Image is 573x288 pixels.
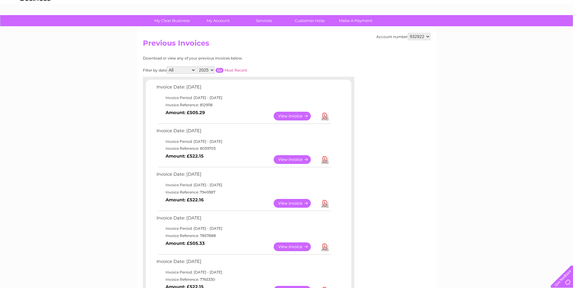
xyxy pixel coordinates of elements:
b: Amount: £505.29 [166,110,205,115]
a: Most Recent [224,68,247,72]
td: Invoice Period: [DATE] - [DATE] [155,138,332,145]
a: Services [239,15,289,26]
a: Contact [533,26,548,30]
a: Blog [520,26,529,30]
td: Invoice Period: [DATE] - [DATE] [155,94,332,101]
div: Account number [376,33,430,40]
a: My Account [193,15,243,26]
td: Invoice Date: [DATE] [155,127,332,138]
b: Amount: £505.33 [166,241,205,246]
h2: Previous Invoices [143,39,430,50]
div: Download or view any of your previous invoices below. [143,56,301,60]
td: Invoice Date: [DATE] [155,214,332,225]
a: Log out [553,26,567,30]
div: Clear Business is a trading name of Verastar Limited (registered in [GEOGRAPHIC_DATA] No. 3667643... [144,3,430,29]
td: Invoice Reference: 7949387 [155,189,332,196]
td: Invoice Period: [DATE] - [DATE] [155,225,332,232]
td: Invoice Reference: 7857888 [155,232,332,239]
div: Filter by date [143,66,301,74]
img: logo.png [20,16,51,34]
td: Invoice Date: [DATE] [155,258,332,269]
b: Amount: £522.16 [166,197,204,203]
a: Energy [482,26,495,30]
a: View [274,242,318,251]
td: Invoice Date: [DATE] [155,170,332,181]
a: View [274,112,318,120]
a: Download [321,112,329,120]
td: Invoice Reference: 8129118 [155,101,332,109]
td: Invoice Period: [DATE] - [DATE] [155,181,332,189]
td: Invoice Period: [DATE] - [DATE] [155,269,332,276]
a: Customer Help [285,15,335,26]
a: Download [321,199,329,208]
a: My Clear Business [147,15,197,26]
a: View [274,155,318,164]
a: Make A Payment [331,15,381,26]
b: Amount: £522.15 [166,153,204,159]
a: Water [467,26,478,30]
td: Invoice Date: [DATE] [155,83,332,94]
a: View [274,199,318,208]
a: Download [321,242,329,251]
td: Invoice Reference: 8039703 [155,145,332,152]
td: Invoice Reference: 7765330 [155,276,332,283]
a: 0333 014 3131 [459,3,501,11]
a: Download [321,155,329,164]
a: Telecoms [499,26,517,30]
